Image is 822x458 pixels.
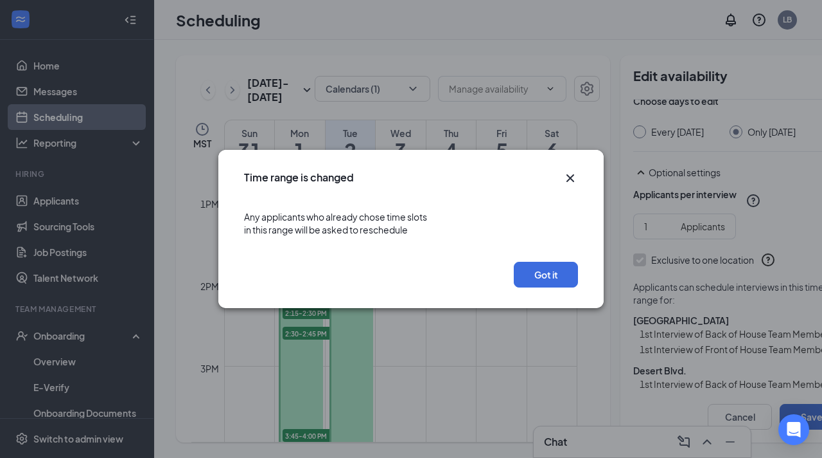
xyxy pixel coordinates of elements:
[563,170,578,186] svg: Cross
[244,170,354,185] h3: Time range is changed
[778,414,809,445] div: Open Intercom Messenger
[244,197,578,249] div: Any applicants who already chose time slots in this range will be asked to reschedule
[514,262,578,288] button: Got it
[563,170,578,186] button: Close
